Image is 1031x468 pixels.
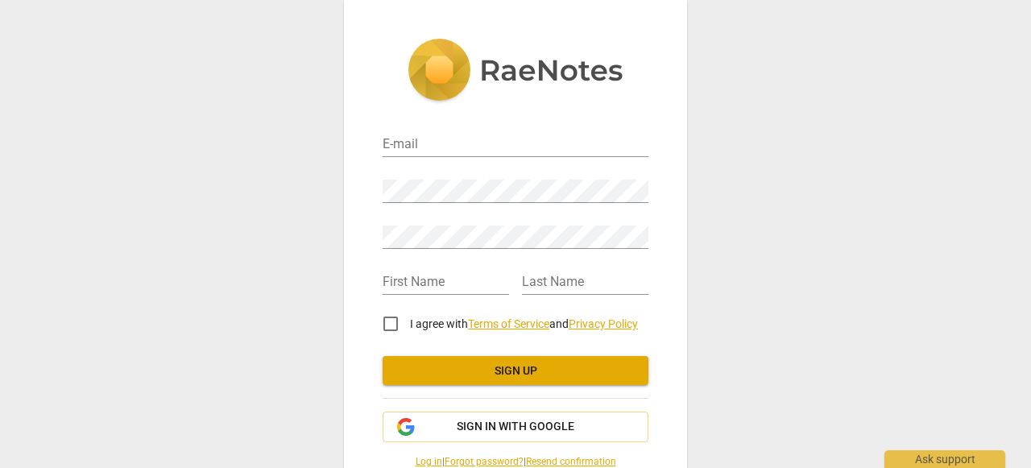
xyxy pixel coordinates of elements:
span: Sign up [395,363,636,379]
img: 5ac2273c67554f335776073100b6d88f.svg [408,39,623,105]
span: Sign in with Google [457,419,574,435]
div: Ask support [884,450,1005,468]
button: Sign in with Google [383,412,648,442]
a: Resend confirmation [526,456,616,467]
button: Sign up [383,356,648,385]
span: I agree with and [410,317,638,330]
a: Forgot password? [445,456,524,467]
a: Privacy Policy [569,317,638,330]
a: Log in [416,456,442,467]
a: Terms of Service [468,317,549,330]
